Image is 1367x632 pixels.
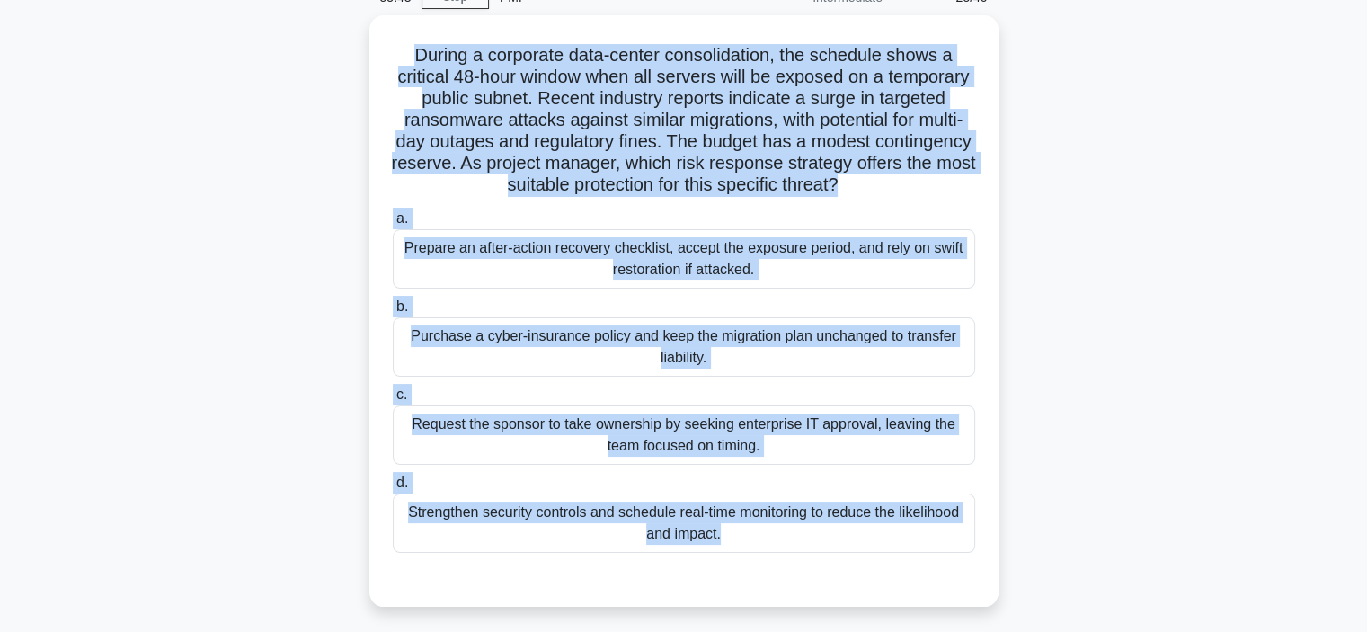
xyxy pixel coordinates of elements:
[393,317,975,377] div: Purchase a cyber-insurance policy and keep the migration plan unchanged to transfer liability.
[396,387,407,402] span: c.
[396,210,408,226] span: a.
[393,494,975,553] div: Strengthen security controls and schedule real-time monitoring to reduce the likelihood and impact.
[393,229,975,289] div: Prepare an after-action recovery checklist, accept the exposure period, and rely on swift restora...
[396,475,408,490] span: d.
[393,405,975,465] div: Request the sponsor to take ownership by seeking enterprise IT approval, leaving the team focused...
[391,44,977,197] h5: During a corporate data-center consolidation, the schedule shows a critical 48-hour window when a...
[396,298,408,314] span: b.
